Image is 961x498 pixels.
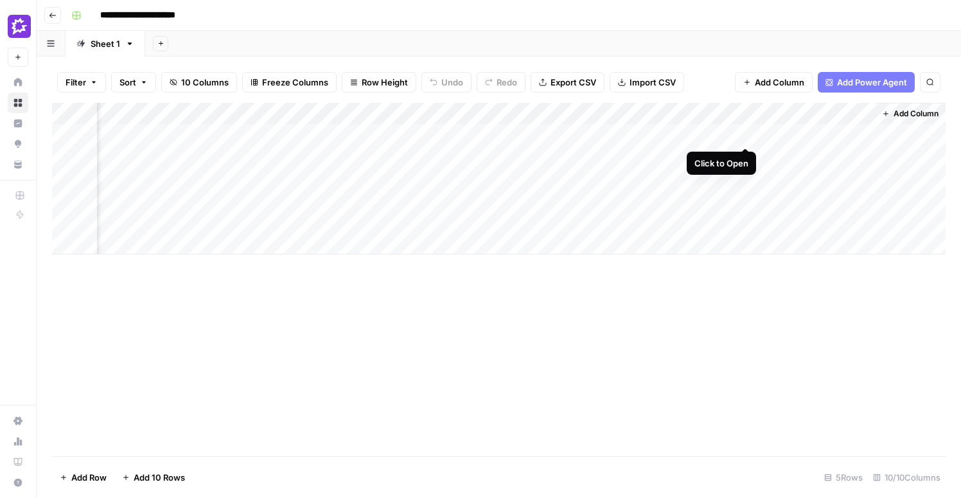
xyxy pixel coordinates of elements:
span: Add Row [71,471,107,484]
span: Sort [119,76,136,89]
button: Row Height [342,72,416,93]
button: Import CSV [610,72,684,93]
button: Help + Support [8,472,28,493]
a: Your Data [8,154,28,175]
div: 5 Rows [819,467,868,488]
span: Add Column [894,108,939,120]
span: Freeze Columns [262,76,328,89]
span: Import CSV [630,76,676,89]
span: Add Power Agent [837,76,907,89]
button: Export CSV [531,72,604,93]
a: Settings [8,411,28,431]
a: Browse [8,93,28,113]
span: Redo [497,76,517,89]
a: Home [8,72,28,93]
div: Click to Open [694,157,748,170]
span: Add 10 Rows [134,471,185,484]
button: Workspace: Gong [8,10,28,42]
a: Insights [8,113,28,134]
img: Gong Logo [8,15,31,38]
button: Add Column [735,72,813,93]
span: Filter [66,76,86,89]
button: Redo [477,72,525,93]
div: Sheet 1 [91,37,120,50]
button: Sort [111,72,156,93]
button: Filter [57,72,106,93]
a: Sheet 1 [66,31,145,57]
a: Usage [8,431,28,452]
button: Undo [421,72,472,93]
button: Add 10 Rows [114,467,193,488]
span: 10 Columns [181,76,229,89]
span: Row Height [362,76,408,89]
span: Export CSV [551,76,596,89]
button: Add Power Agent [818,72,915,93]
a: Opportunities [8,134,28,154]
a: Learning Hub [8,452,28,472]
button: 10 Columns [161,72,237,93]
div: 10/10 Columns [868,467,946,488]
button: Freeze Columns [242,72,337,93]
span: Undo [441,76,463,89]
button: Add Row [52,467,114,488]
span: Add Column [755,76,804,89]
button: Add Column [877,105,944,122]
